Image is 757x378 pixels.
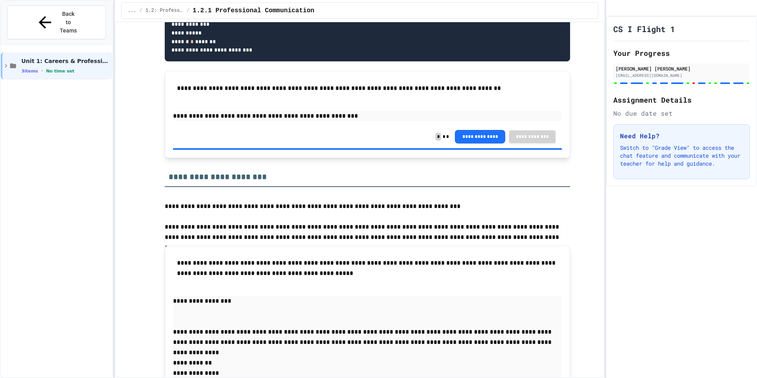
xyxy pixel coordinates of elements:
[613,48,750,59] h2: Your Progress
[620,144,743,168] p: Switch to "Grade View" to access the chat feature and communicate with your teacher for help and ...
[139,8,142,14] span: /
[613,109,750,118] div: No due date set
[128,8,137,14] span: ...
[145,8,183,14] span: 1.2: Professional Communication
[7,6,106,39] button: Back to Teams
[46,69,74,74] span: No time set
[21,57,111,65] span: Unit 1: Careers & Professionalism
[21,69,38,74] span: 3 items
[620,131,743,141] h3: Need Help?
[616,73,747,78] div: [EMAIL_ADDRESS][DOMAIN_NAME]
[613,94,750,105] h2: Assignment Details
[186,8,189,14] span: /
[613,23,675,34] h1: CS I Flight 1
[41,68,43,74] span: •
[59,10,78,35] span: Back to Teams
[193,6,314,15] span: 1.2.1 Professional Communication
[616,65,747,72] div: [PERSON_NAME] [PERSON_NAME]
